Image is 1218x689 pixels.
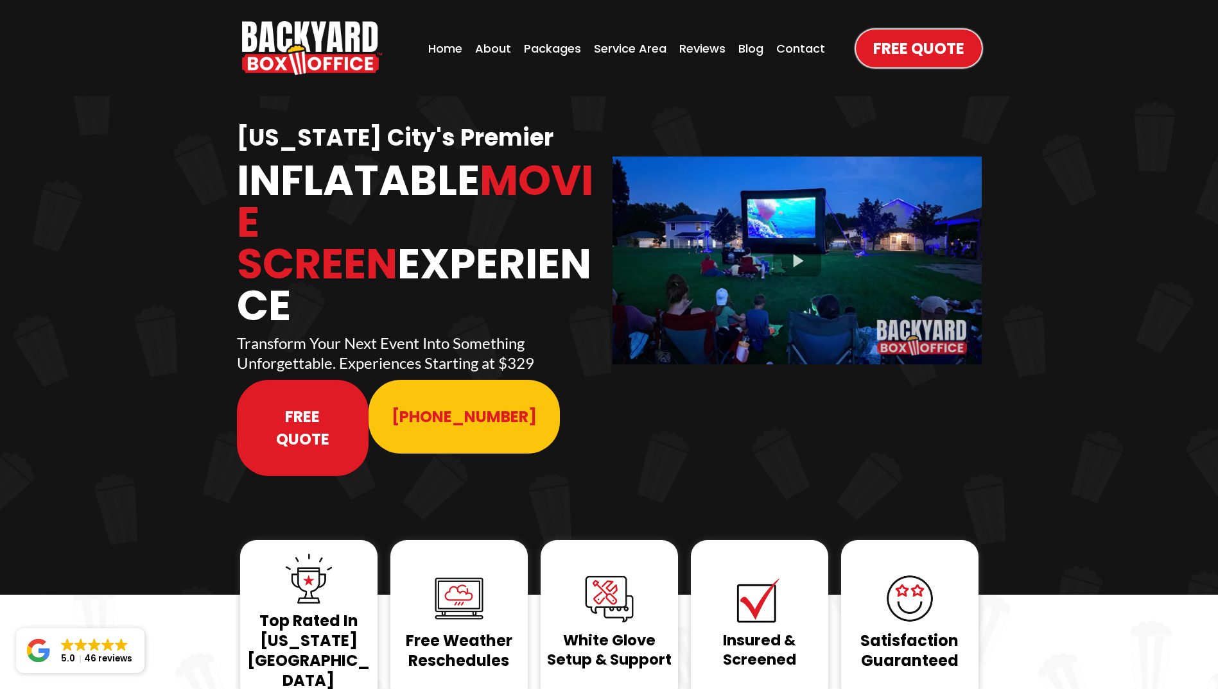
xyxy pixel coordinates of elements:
span: [PHONE_NUMBER] [392,405,537,428]
a: Service Area [590,36,670,61]
span: Free Quote [873,37,964,60]
a: Free Quote [856,30,982,67]
a: 913-214-1202 [369,380,560,454]
h1: Top Rated In [243,611,374,631]
a: Close GoogleGoogleGoogleGoogleGoogle 5.046 reviews [16,628,144,673]
h1: White Glove Setup & Support [544,631,675,670]
h1: Insured & Screened [694,631,825,670]
a: Home [424,36,466,61]
h1: Inflatable Experience [237,160,606,327]
span: Free Quote [260,405,346,450]
span: Movie Screen [237,151,593,293]
p: Transform Your Next Event Into Something Unforgettable. Experiences Starting at $329 [237,333,606,373]
h1: Free Weather Reschedules [394,631,525,670]
a: Reviews [675,36,729,61]
h1: Satisfaction Guaranteed [844,631,975,670]
a: Packages [520,36,585,61]
img: Backyard Box Office [242,21,382,75]
h1: [US_STATE] City's Premier [237,123,606,153]
a: https://www.backyardboxoffice.com [242,21,382,75]
a: About [471,36,515,61]
a: Free Quote [237,380,369,476]
a: Blog [735,36,767,61]
a: Contact [772,36,829,61]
